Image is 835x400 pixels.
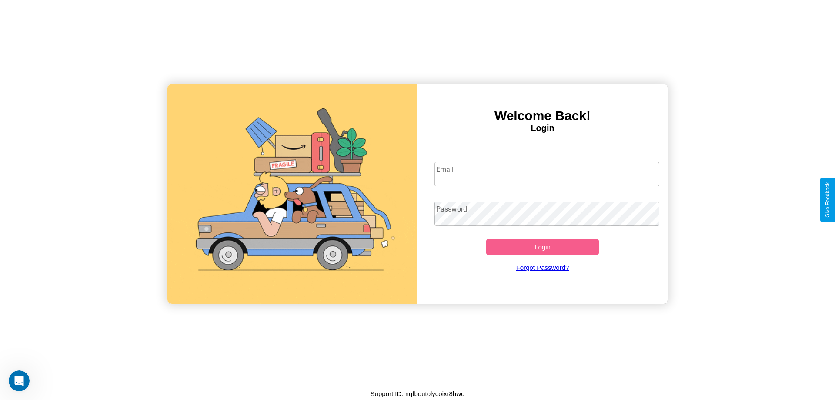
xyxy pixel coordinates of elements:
[167,84,417,304] img: gif
[417,123,668,133] h4: Login
[371,388,465,400] p: Support ID: mgfbeutolycoixr8hwo
[417,108,668,123] h3: Welcome Back!
[430,255,655,280] a: Forgot Password?
[825,182,831,218] div: Give Feedback
[9,370,30,391] iframe: Intercom live chat
[486,239,599,255] button: Login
